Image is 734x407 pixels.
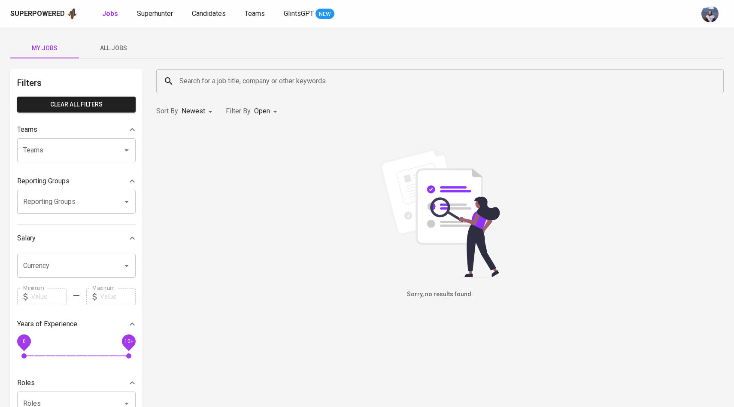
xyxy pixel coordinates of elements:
[84,43,143,54] span: All Jobs
[17,125,37,135] p: Teams
[17,76,136,90] h6: Filters
[254,103,280,119] div: Open
[100,288,136,305] input: Value
[17,319,77,329] p: Years of Experience
[10,7,78,20] a: Superpoweredapp logo
[17,176,70,186] p: Reporting Groups
[137,9,173,18] span: Superhunter
[102,9,120,19] a: Jobs
[22,338,25,344] span: 0
[245,9,267,19] a: Teams
[121,144,133,156] button: Open
[701,5,719,22] img: christine.raharja@glints.com
[245,9,265,18] span: Teams
[121,260,133,272] button: Open
[156,106,178,116] p: Sort By
[17,173,136,190] div: Reporting Groups
[17,97,136,112] button: Clear All filters
[67,7,78,20] img: app logo
[182,103,215,119] div: Newest
[284,9,334,19] a: GlintsGPT NEW
[24,99,129,110] span: Clear All filters
[192,9,227,19] a: Candidates
[182,106,205,116] p: Newest
[17,121,136,138] div: Teams
[17,316,136,333] div: Years of Experience
[17,374,136,392] div: Roles
[102,9,118,18] b: Jobs
[17,378,35,388] p: Roles
[137,9,175,19] a: Superhunter
[156,290,724,299] h6: Sorry, no results found.
[192,9,226,18] span: Candidates
[31,288,67,305] input: Value
[121,196,133,208] button: Open
[17,230,136,247] div: Salary
[124,338,133,344] span: 10+
[17,233,36,243] p: Salary
[226,106,251,116] p: Filter By
[254,107,270,115] span: Open
[376,149,504,277] img: file_searching.svg
[315,10,334,18] span: NEW
[15,43,74,54] span: My Jobs
[284,9,314,18] span: GlintsGPT
[10,9,65,19] div: Superpowered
